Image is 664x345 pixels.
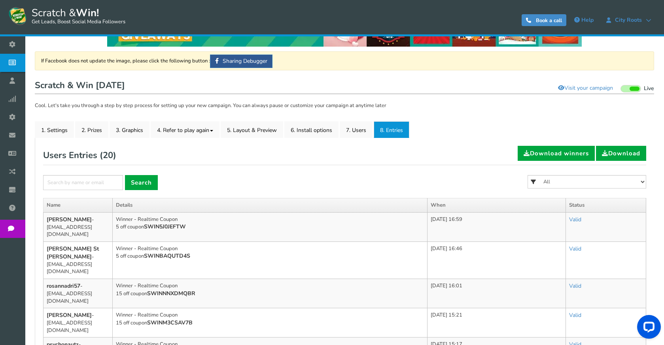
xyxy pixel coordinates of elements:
a: Download [596,146,646,161]
a: 7. Users [340,121,373,138]
td: - [EMAIL_ADDRESS][DOMAIN_NAME] [44,279,113,308]
a: 6. Install options [284,121,339,138]
td: - [EMAIL_ADDRESS][DOMAIN_NAME] [44,241,113,279]
a: 8. Entries [374,121,409,138]
b: [PERSON_NAME] [47,311,92,319]
a: 2. Prizes [75,121,108,138]
td: [DATE] 16:01 [427,279,566,308]
a: 4. Refer to play again [151,121,219,138]
th: When [427,198,566,213]
span: Scratch & [28,6,125,26]
td: - [EMAIL_ADDRESS][DOMAIN_NAME] [44,212,113,241]
span: Book a call [536,17,562,24]
b: SWINM3CSAV7B [147,319,193,326]
span: Help [581,16,594,24]
a: Help [570,14,598,26]
a: 1. Settings [35,121,74,138]
b: [PERSON_NAME] [47,216,92,223]
a: Visit your campaign [553,81,618,95]
a: 5. Layout & Preview [221,121,283,138]
a: Valid [569,216,581,223]
th: Name [44,198,113,213]
td: [DATE] 15:21 [427,308,566,337]
h1: Scratch & Win [DATE] [35,78,654,94]
a: Scratch &Win! Get Leads, Boost Social Media Followers [8,6,125,26]
a: Book a call [522,14,566,26]
td: Winner - Realtime Coupon 15 off coupon [113,279,428,308]
a: Valid [569,282,581,290]
span: Live [644,85,654,92]
a: 3. Graphics [110,121,149,138]
td: Winner - Realtime Coupon 5 off coupon [113,212,428,241]
a: Search [125,175,158,190]
b: [PERSON_NAME] St [PERSON_NAME] [47,245,99,260]
b: rosannadri57 [47,282,80,290]
b: SWINBAQUTD4S [144,252,190,260]
b: SWINNNXDMQBR [147,290,195,297]
a: Valid [569,245,581,253]
th: Status [566,198,646,213]
iframe: LiveChat chat widget [631,312,664,345]
span: 20 [103,149,113,161]
span: City Roots [611,17,646,23]
p: Cool. Let's take you through a step by step process for setting up your new campaign. You can alw... [35,102,654,110]
td: [DATE] 16:46 [427,241,566,279]
b: SWIN5J0JEFTW [144,223,186,230]
a: Valid [569,311,581,319]
td: Winner - Realtime Coupon 15 off coupon [113,308,428,337]
img: Scratch and Win [8,6,28,26]
th: Details [113,198,428,213]
strong: Win! [76,6,99,20]
a: Download winners [518,146,595,161]
td: Winner - Realtime Coupon 5 off coupon [113,241,428,279]
td: - [EMAIL_ADDRESS][DOMAIN_NAME] [44,308,113,337]
td: [DATE] 16:59 [427,212,566,241]
h2: Users Entries ( ) [43,146,116,165]
a: Sharing Debugger [210,55,272,68]
small: Get Leads, Boost Social Media Followers [32,19,125,25]
input: Search by name or email [43,175,123,190]
div: If Facebook does not update the image, please click the following button : [35,51,654,70]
